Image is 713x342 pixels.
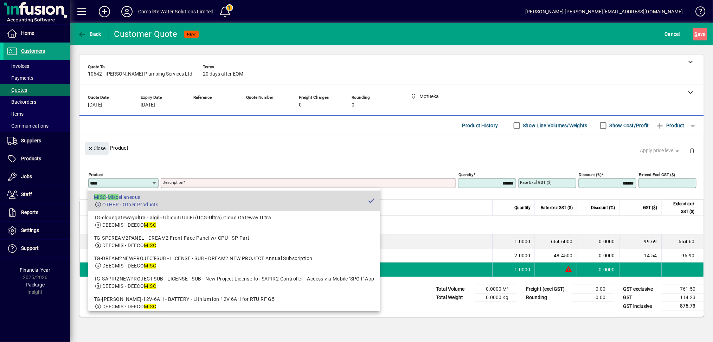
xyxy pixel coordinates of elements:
button: Add [93,5,116,18]
button: Apply price level [637,144,684,157]
app-page-header-button: Close [83,145,110,151]
div: Product [79,135,704,161]
td: 664.60 [661,234,704,249]
div: Customer Quote [114,28,178,40]
span: Products [21,156,41,161]
span: Support [21,245,39,251]
mat-label: Discount (%) [579,172,602,177]
span: 0 [352,102,354,108]
span: - [246,102,248,108]
span: [DATE] [141,102,155,108]
span: 10642 - [PERSON_NAME] Plumbing Services Ltd [88,71,192,77]
span: 2.0000 [515,252,531,259]
a: Items [4,108,70,120]
a: Quotes [4,84,70,96]
a: Backorders [4,96,70,108]
button: Cancel [663,28,682,40]
span: 0 [299,102,302,108]
span: Jobs [21,174,32,179]
div: [PERSON_NAME] [PERSON_NAME][EMAIL_ADDRESS][DOMAIN_NAME] [525,6,683,17]
mat-label: Extend excl GST ($) [639,172,675,177]
app-page-header-button: Delete [683,147,700,154]
td: 0.0000 M³ [475,285,517,293]
mat-label: Quantity [458,172,473,177]
span: 50mm Screwed Galv Flange ANSI150 [154,252,238,259]
td: GST inclusive [619,302,662,311]
td: 0.00 [572,285,614,293]
td: 875.73 [662,302,704,311]
span: - [193,102,195,108]
td: GST [619,293,662,302]
span: Items [7,111,24,117]
td: 0.0000 Kg [475,293,517,302]
span: Back [78,31,101,37]
td: GST exclusive [619,285,662,293]
span: 20 days after EOM [203,71,243,77]
td: 0.00 [572,293,614,302]
span: Payments [7,75,33,81]
mat-label: Product [89,172,103,177]
span: 50mm S/Steel ANSI150 Flanged "Y" Strainer c/w S/S Screen (20bar Rated) [154,238,321,245]
span: ave [695,28,706,40]
a: Home [4,25,70,42]
a: Staff [4,186,70,204]
span: NEW [187,32,196,37]
span: Product History [462,120,498,131]
span: Communications [7,123,49,129]
a: Suppliers [4,132,70,150]
span: 1.0000 [515,266,531,273]
td: 99.69 [619,234,661,249]
span: S [695,31,698,37]
a: Support [4,240,70,257]
span: Backorders [7,99,36,105]
label: Show Line Volumes/Weights [522,122,587,129]
span: Quantity [514,204,531,212]
div: 664.6000 [539,238,573,245]
td: 761.50 [662,285,704,293]
td: 0.0000 [577,263,619,277]
span: Customers [21,48,45,54]
span: Motueka [125,238,133,245]
div: MISC [107,238,118,245]
span: Apply price level [640,147,681,154]
label: Show Cost/Profit [608,122,649,129]
a: Products [4,150,70,168]
a: Settings [4,222,70,239]
div: Complete Water Solutions Limited [138,6,214,17]
a: Reports [4,204,70,221]
button: Product History [460,119,501,132]
span: Motueka [125,252,133,259]
td: Rounding [522,293,572,302]
span: Financial Year [20,267,51,273]
span: 1.0000 [515,238,531,245]
td: 14.54 [619,249,661,263]
span: Reports [21,209,38,215]
span: Close [88,143,106,154]
a: Invoices [4,60,70,72]
td: 0.0000 [577,249,619,263]
span: Package [26,282,45,288]
div: 48.4500 [539,252,573,259]
td: Total Volume [432,285,475,293]
span: Item [107,204,115,212]
span: Motueka [137,266,146,273]
span: Home [21,30,34,36]
span: Cancel [665,28,680,40]
td: 114.23 [662,293,704,302]
button: Save [693,28,707,40]
app-page-header-button: Back [70,28,109,40]
button: Delete [683,142,700,159]
div: MISC [107,252,118,259]
td: 0.0000 [577,234,619,249]
span: [DATE] [88,102,102,108]
span: Staff [21,192,32,197]
span: Settings [21,227,39,233]
td: Total Weight [432,293,475,302]
mat-label: Rate excl GST ($) [520,180,552,185]
button: Back [76,28,103,40]
span: Rate excl GST ($) [541,204,573,212]
mat-label: Description [162,180,183,185]
span: Quotes [7,87,27,93]
span: GST ($) [643,204,657,212]
div: Thank you for the opportunity to quote on the following [102,216,704,234]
